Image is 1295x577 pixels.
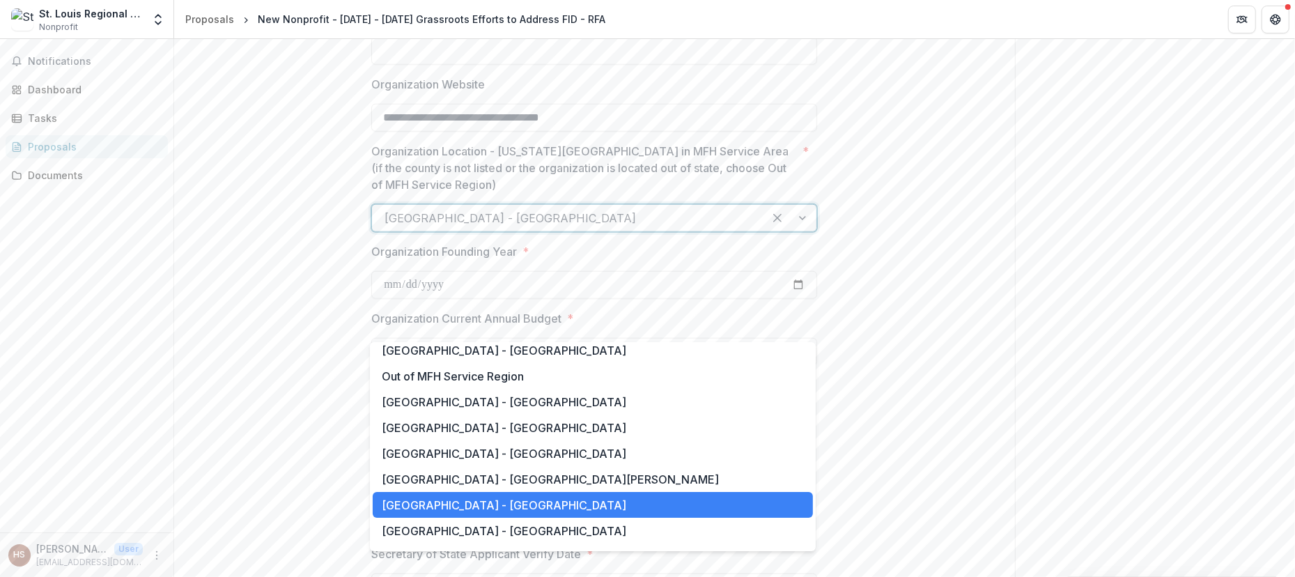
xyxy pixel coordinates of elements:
div: St. Louis Regional Suicide Prevention Coalition [39,6,143,21]
div: Out of MFH Service Region [373,363,813,389]
div: Hannah Schleicher [14,551,26,560]
div: New Nonprofit - [DATE] - [DATE] Grassroots Efforts to Address FID - RFA [258,12,605,26]
div: [GEOGRAPHIC_DATA] - [GEOGRAPHIC_DATA][PERSON_NAME] [373,466,813,492]
p: Organization Location - [US_STATE][GEOGRAPHIC_DATA] in MFH Service Area (if the county is not lis... [371,143,797,193]
button: Notifications [6,50,168,72]
p: Organization Current Annual Budget [371,310,561,327]
div: Proposals [185,12,234,26]
p: User [114,543,143,555]
button: More [148,547,165,564]
div: [GEOGRAPHIC_DATA] - [GEOGRAPHIC_DATA] [373,337,813,363]
a: Documents [6,164,168,187]
div: [GEOGRAPHIC_DATA] - [GEOGRAPHIC_DATA] [373,440,813,466]
img: St. Louis Regional Suicide Prevention Coalition [11,8,33,31]
div: Select options list [370,342,816,551]
a: Tasks [6,107,168,130]
div: [GEOGRAPHIC_DATA] - [GEOGRAPHIC_DATA] [373,518,813,544]
p: [EMAIL_ADDRESS][DOMAIN_NAME] [36,556,143,569]
div: [GEOGRAPHIC_DATA] - [GEOGRAPHIC_DATA] [373,389,813,415]
div: [GEOGRAPHIC_DATA] - [GEOGRAPHIC_DATA] [373,415,813,440]
p: Secretary of State Applicant Verify Date [371,546,581,562]
p: Organization Website [371,76,485,93]
span: Nonprofit [39,21,78,33]
a: Proposals [180,9,240,29]
button: Get Help [1262,6,1289,33]
div: Proposals [28,139,157,154]
button: Open entity switcher [148,6,168,33]
a: Proposals [6,135,168,158]
div: [GEOGRAPHIC_DATA] - [GEOGRAPHIC_DATA] [373,492,813,518]
nav: breadcrumb [180,9,611,29]
div: [GEOGRAPHIC_DATA] - [GEOGRAPHIC_DATA] [373,544,813,569]
p: Organization Founding Year [371,243,517,260]
button: Partners [1228,6,1256,33]
div: Tasks [28,111,157,125]
div: Documents [28,168,157,183]
div: Clear selected options [766,207,789,229]
p: [PERSON_NAME] [36,541,109,556]
div: Dashboard [28,82,157,97]
a: Dashboard [6,78,168,101]
span: Notifications [28,56,162,68]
